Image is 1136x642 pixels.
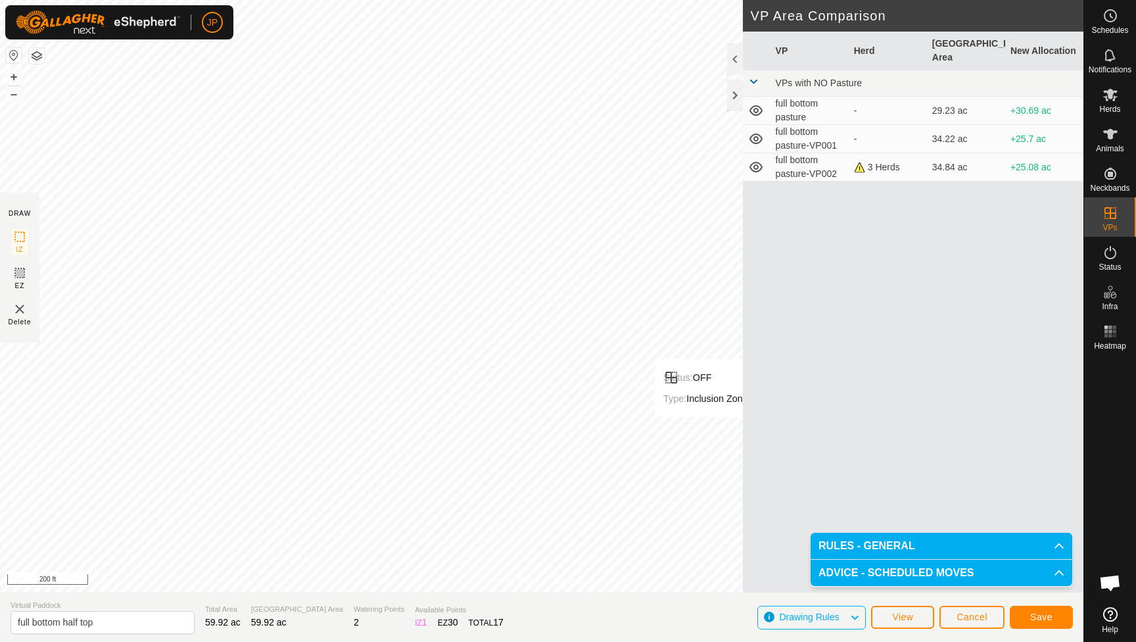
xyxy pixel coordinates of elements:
[469,616,504,630] div: TOTAL
[1091,563,1130,603] a: Open chat
[354,617,359,628] span: 2
[927,125,1005,153] td: 34.22 ac
[205,617,241,628] span: 59.92 ac
[493,617,504,628] span: 17
[1005,32,1083,70] th: New Allocation
[490,575,539,587] a: Privacy Policy
[849,32,927,70] th: Herd
[854,160,922,174] div: 3 Herds
[29,48,45,64] button: Map Layers
[1094,342,1126,350] span: Heatmap
[957,612,987,622] span: Cancel
[422,617,427,628] span: 1
[818,541,915,551] span: RULES - GENERAL
[1091,26,1128,34] span: Schedules
[11,600,195,611] span: Virtual Paddock
[6,86,22,102] button: –
[892,612,913,622] span: View
[207,16,218,30] span: JP
[438,616,458,630] div: EZ
[354,604,404,615] span: Watering Points
[251,604,343,615] span: [GEOGRAPHIC_DATA] Area
[854,132,922,146] div: -
[1102,626,1118,633] span: Help
[448,617,458,628] span: 30
[818,568,974,578] span: ADVICE - SCHEDULED MOVES
[811,533,1072,559] p-accordion-header: RULES - GENERAL
[1030,612,1053,622] span: Save
[770,125,849,153] td: full bottom pasture-VP001
[1102,224,1117,232] span: VPs
[415,616,427,630] div: IZ
[1005,125,1083,153] td: +25.7 ac
[927,32,1005,70] th: [GEOGRAPHIC_DATA] Area
[770,153,849,182] td: full bottom pasture-VP002
[205,604,241,615] span: Total Area
[1099,263,1121,271] span: Status
[779,612,839,622] span: Drawing Rules
[939,606,1005,629] button: Cancel
[1084,602,1136,639] a: Help
[776,78,863,88] span: VPs with NO Pasture
[1090,184,1129,192] span: Neckbands
[251,617,287,628] span: 59.92 ac
[6,69,22,85] button: +
[15,281,25,291] span: EZ
[663,393,686,404] label: Type:
[927,153,1005,182] td: 34.84 ac
[1005,97,1083,125] td: +30.69 ac
[1102,303,1118,310] span: Infra
[751,8,1083,24] h2: VP Area Comparison
[1089,66,1131,74] span: Notifications
[6,47,22,63] button: Reset Map
[871,606,934,629] button: View
[663,391,748,407] div: Inclusion Zone
[415,605,504,616] span: Available Points
[854,104,922,118] div: -
[1096,145,1124,153] span: Animals
[1010,606,1073,629] button: Save
[663,370,748,385] div: OFF
[12,301,28,317] img: VP
[1005,153,1083,182] td: +25.08 ac
[16,245,24,255] span: IZ
[927,97,1005,125] td: 29.23 ac
[9,317,32,327] span: Delete
[770,97,849,125] td: full bottom pasture
[1099,105,1120,113] span: Herds
[555,575,594,587] a: Contact Us
[16,11,180,34] img: Gallagher Logo
[811,560,1072,586] p-accordion-header: ADVICE - SCHEDULED MOVES
[9,209,31,218] div: DRAW
[770,32,849,70] th: VP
